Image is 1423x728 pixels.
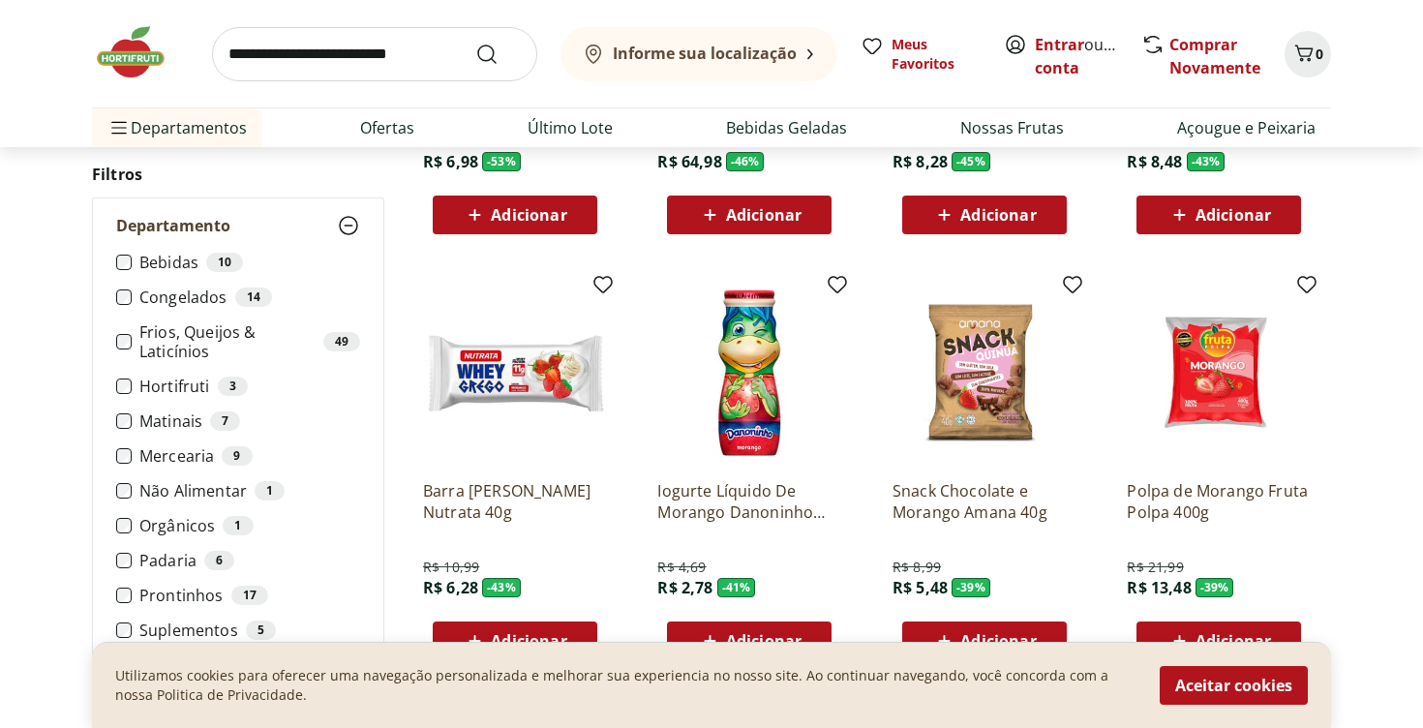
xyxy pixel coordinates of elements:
button: Adicionar [433,622,597,660]
div: 5 [246,621,276,640]
div: 14 [235,288,272,307]
div: 1 [223,516,253,535]
span: ou [1035,33,1121,79]
div: 7 [210,411,240,431]
label: Bebidas [139,253,360,272]
span: Meus Favoritos [892,35,981,74]
span: Departamentos [107,105,247,151]
span: R$ 2,78 [657,577,712,598]
button: Submit Search [475,43,522,66]
span: Adicionar [491,633,566,649]
label: Matinais [139,411,360,431]
label: Prontinhos [139,586,360,605]
span: R$ 21,99 [1127,558,1183,577]
button: Aceitar cookies [1160,666,1308,705]
button: Adicionar [902,622,1067,660]
div: Departamento [93,253,383,679]
span: Adicionar [1196,207,1271,223]
div: 49 [323,332,360,351]
span: R$ 6,28 [423,577,478,598]
input: search [212,27,537,81]
label: Congelados [139,288,360,307]
span: - 39 % [952,578,990,597]
div: 1 [255,481,285,500]
span: Adicionar [726,207,802,223]
span: R$ 13,48 [1127,577,1191,598]
span: - 45 % [952,152,990,171]
img: Barra Grega Whey Morango Nutrata 40g [423,281,607,465]
span: R$ 4,69 [657,558,706,577]
span: R$ 5,48 [893,577,948,598]
span: - 43 % [1187,152,1226,171]
a: Entrar [1035,34,1084,55]
label: Padaria [139,551,360,570]
button: Adicionar [1136,196,1301,234]
a: Nossas Frutas [960,116,1064,139]
a: Bebidas Geladas [726,116,847,139]
img: Polpa de Morango Fruta Polpa 400g [1127,281,1311,465]
p: Utilizamos cookies para oferecer uma navegação personalizada e melhorar sua experiencia no nosso ... [115,666,1136,705]
label: Frios, Queijos & Laticínios [139,322,360,361]
button: Departamento [93,198,383,253]
span: Adicionar [726,633,802,649]
h2: Filtros [92,155,384,194]
label: Não Alimentar [139,481,360,500]
span: - 41 % [717,578,756,597]
span: R$ 8,28 [893,151,948,172]
span: 0 [1316,45,1323,63]
label: Orgânicos [139,516,360,535]
span: - 39 % [1196,578,1234,597]
span: - 46 % [726,152,765,171]
b: Informe sua localização [613,43,797,64]
label: Suplementos [139,621,360,640]
a: Criar conta [1035,34,1141,78]
a: Iogurte Líquido De Morango Danoninho 100Gr [657,480,841,523]
span: R$ 6,98 [423,151,478,172]
a: Açougue e Peixaria [1177,116,1316,139]
div: 10 [206,253,243,272]
span: Adicionar [491,207,566,223]
span: R$ 8,48 [1127,151,1182,172]
img: Iogurte Líquido De Morango Danoninho 100Gr [657,281,841,465]
a: Último Lote [528,116,613,139]
button: Carrinho [1285,31,1331,77]
span: R$ 8,99 [893,558,941,577]
span: - 53 % [482,152,521,171]
a: Comprar Novamente [1169,34,1260,78]
button: Adicionar [902,196,1067,234]
a: Snack Chocolate e Morango Amana 40g [893,480,1076,523]
img: Snack Chocolate e Morango Amana 40g [893,281,1076,465]
img: Hortifruti [92,23,189,81]
button: Adicionar [667,622,832,660]
button: Menu [107,105,131,151]
label: Hortifruti [139,377,360,396]
div: 9 [222,446,252,466]
span: Adicionar [960,207,1036,223]
span: Adicionar [1196,633,1271,649]
span: Adicionar [960,633,1036,649]
span: R$ 10,99 [423,558,479,577]
div: 17 [231,586,268,605]
button: Adicionar [433,196,597,234]
span: R$ 64,98 [657,151,721,172]
span: Departamento [116,216,230,235]
div: 6 [204,551,234,570]
a: Barra [PERSON_NAME] Nutrata 40g [423,480,607,523]
a: Ofertas [360,116,414,139]
button: Adicionar [667,196,832,234]
a: Meus Favoritos [861,35,981,74]
label: Mercearia [139,446,360,466]
a: Polpa de Morango Fruta Polpa 400g [1127,480,1311,523]
div: 3 [218,377,248,396]
button: Adicionar [1136,622,1301,660]
button: Informe sua localização [560,27,837,81]
span: - 43 % [482,578,521,597]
